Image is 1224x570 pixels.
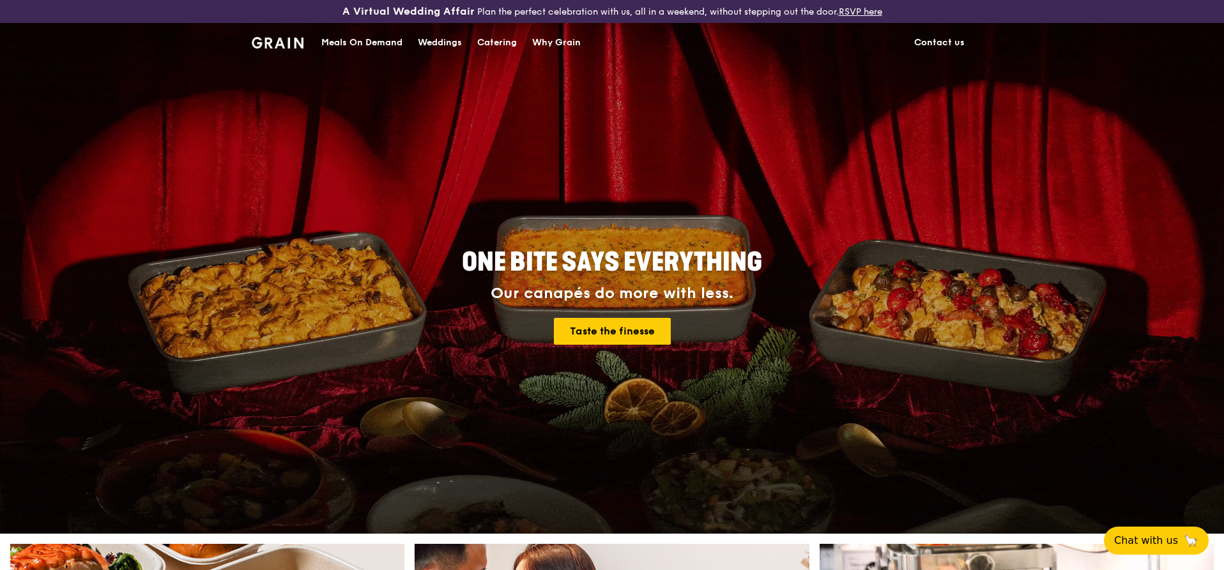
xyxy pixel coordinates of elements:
[418,24,462,62] div: Weddings
[252,37,303,49] img: Grain
[342,5,475,18] h3: A Virtual Wedding Affair
[470,24,524,62] a: Catering
[907,24,972,62] a: Contact us
[477,24,517,62] div: Catering
[321,24,402,62] div: Meals On Demand
[462,247,762,278] span: ONE BITE SAYS EVERYTHING
[410,24,470,62] a: Weddings
[1104,527,1209,555] button: Chat with us🦙
[244,5,980,18] div: Plan the perfect celebration with us, all in a weekend, without stepping out the door.
[839,6,882,17] a: RSVP here
[1183,533,1198,548] span: 🦙
[252,22,303,61] a: GrainGrain
[532,24,581,62] div: Why Grain
[524,24,588,62] a: Why Grain
[1114,533,1178,548] span: Chat with us
[554,318,671,345] a: Taste the finesse
[382,285,842,303] div: Our canapés do more with less.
